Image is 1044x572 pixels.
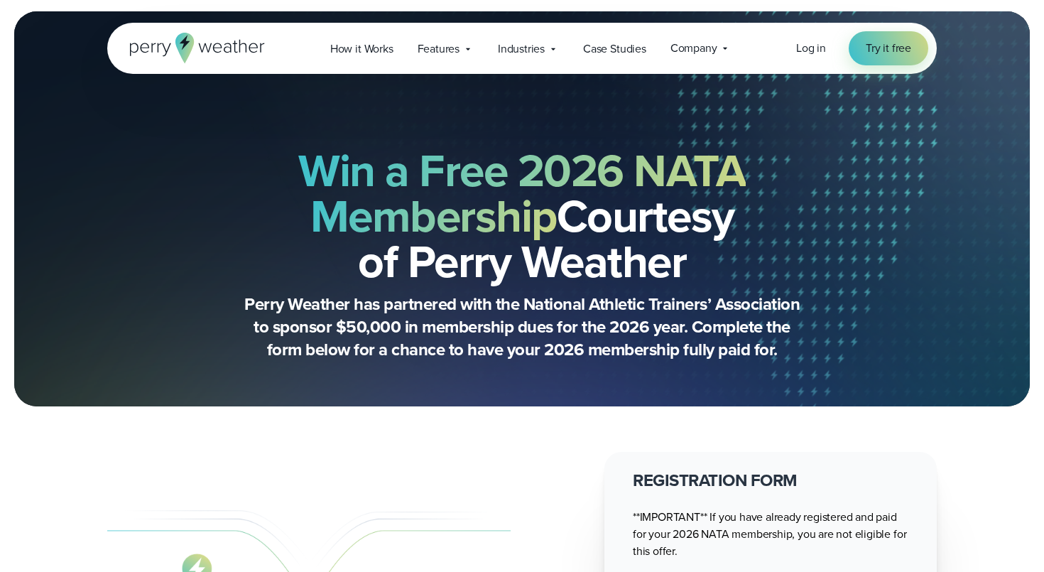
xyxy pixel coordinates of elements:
[571,34,658,63] a: Case Studies
[633,468,798,493] strong: REGISTRATION FORM
[330,41,393,58] span: How it Works
[318,34,406,63] a: How it Works
[178,148,866,284] h2: Courtesy of Perry Weather
[238,293,806,361] p: Perry Weather has partnered with the National Athletic Trainers’ Association to sponsor $50,000 i...
[849,31,928,65] a: Try it free
[796,40,826,56] span: Log in
[796,40,826,57] a: Log in
[418,41,460,58] span: Features
[670,40,717,57] span: Company
[298,137,746,249] strong: Win a Free 2026 NATA Membership
[498,41,545,58] span: Industries
[866,40,911,57] span: Try it free
[583,41,646,58] span: Case Studies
